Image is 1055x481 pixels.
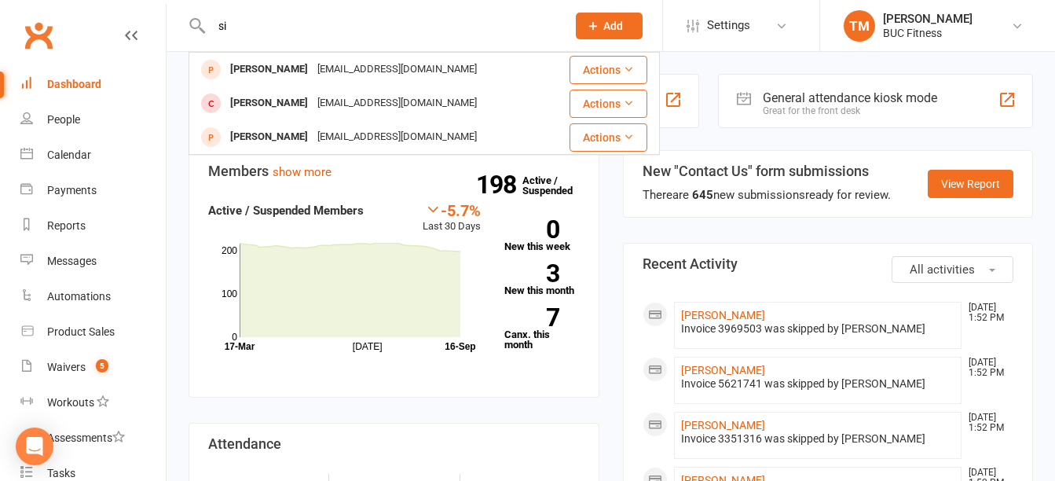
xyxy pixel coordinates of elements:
[763,90,937,105] div: General attendance kiosk mode
[504,220,580,252] a: 0New this week
[208,436,580,452] h3: Attendance
[47,396,94,409] div: Workouts
[681,309,765,321] a: [PERSON_NAME]
[208,204,364,218] strong: Active / Suspended Members
[313,126,482,149] div: [EMAIL_ADDRESS][DOMAIN_NAME]
[961,303,1013,323] time: [DATE] 1:52 PM
[576,13,643,39] button: Add
[504,218,559,241] strong: 0
[504,264,580,296] a: 3New this month
[692,188,713,202] strong: 645
[273,165,332,179] a: show more
[961,358,1013,378] time: [DATE] 1:52 PM
[892,256,1013,283] button: All activities
[47,361,86,373] div: Waivers
[20,67,166,102] a: Dashboard
[570,123,647,152] button: Actions
[20,279,166,314] a: Automations
[47,113,80,126] div: People
[681,419,765,431] a: [PERSON_NAME]
[504,306,559,329] strong: 7
[47,219,86,232] div: Reports
[423,201,481,235] div: Last 30 Days
[476,173,522,196] strong: 198
[844,10,875,42] div: TM
[96,359,108,373] span: 5
[47,78,101,90] div: Dashboard
[681,377,955,391] div: Invoice 5621741 was skipped by [PERSON_NAME]
[570,56,647,84] button: Actions
[20,420,166,456] a: Assessments
[883,12,973,26] div: [PERSON_NAME]
[961,413,1013,433] time: [DATE] 1:52 PM
[643,256,1014,272] h3: Recent Activity
[47,184,97,196] div: Payments
[910,263,975,277] span: All activities
[20,173,166,208] a: Payments
[20,314,166,350] a: Product Sales
[207,15,555,37] input: Search...
[47,467,75,479] div: Tasks
[603,20,623,32] span: Add
[47,325,115,338] div: Product Sales
[707,8,750,43] span: Settings
[313,92,482,115] div: [EMAIL_ADDRESS][DOMAIN_NAME]
[20,385,166,420] a: Workouts
[504,308,580,350] a: 7Canx. this month
[20,138,166,173] a: Calendar
[19,16,58,55] a: Clubworx
[313,58,482,81] div: [EMAIL_ADDRESS][DOMAIN_NAME]
[47,149,91,161] div: Calendar
[225,92,313,115] div: [PERSON_NAME]
[928,170,1013,198] a: View Report
[225,126,313,149] div: [PERSON_NAME]
[504,262,559,285] strong: 3
[643,185,891,204] div: There are new submissions ready for review.
[47,255,97,267] div: Messages
[225,58,313,81] div: [PERSON_NAME]
[20,208,166,244] a: Reports
[47,290,111,303] div: Automations
[681,364,765,376] a: [PERSON_NAME]
[47,431,125,444] div: Assessments
[643,163,891,179] h3: New "Contact Us" form submissions
[763,105,937,116] div: Great for the front desk
[20,102,166,138] a: People
[16,428,53,465] div: Open Intercom Messenger
[423,201,481,218] div: -5.7%
[208,163,580,179] h3: Members
[681,322,955,336] div: Invoice 3969503 was skipped by [PERSON_NAME]
[522,163,592,207] a: 198Active / Suspended
[20,350,166,385] a: Waivers 5
[681,432,955,446] div: Invoice 3351316 was skipped by [PERSON_NAME]
[883,26,973,40] div: BUC Fitness
[570,90,647,118] button: Actions
[20,244,166,279] a: Messages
